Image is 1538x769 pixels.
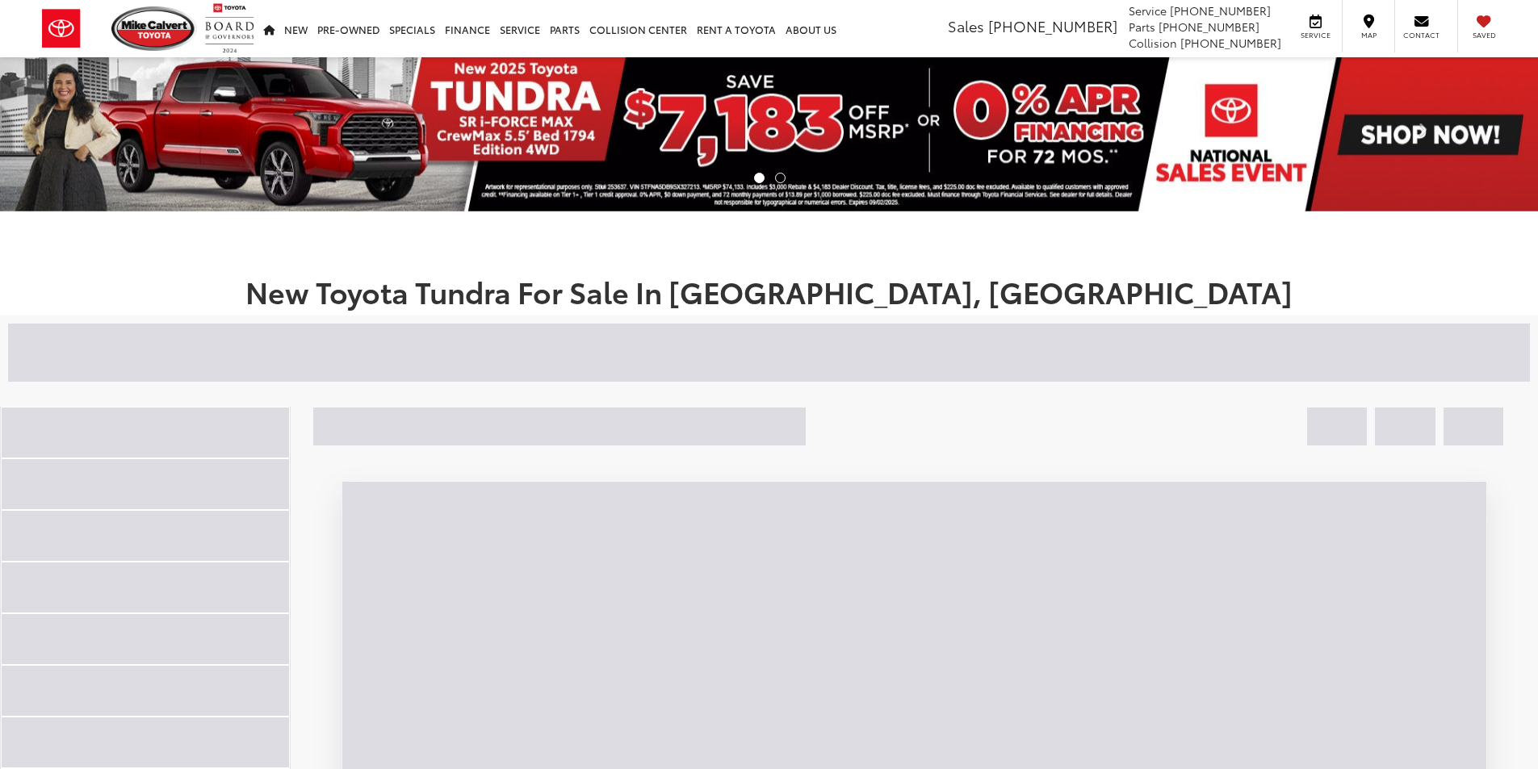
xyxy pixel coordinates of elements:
[1297,30,1334,40] span: Service
[1180,35,1281,51] span: [PHONE_NUMBER]
[1129,2,1167,19] span: Service
[1159,19,1259,35] span: [PHONE_NUMBER]
[1170,2,1271,19] span: [PHONE_NUMBER]
[988,15,1117,36] span: [PHONE_NUMBER]
[1351,30,1386,40] span: Map
[1403,30,1440,40] span: Contact
[948,15,984,36] span: Sales
[111,6,197,51] img: Mike Calvert Toyota
[1129,35,1177,51] span: Collision
[1129,19,1155,35] span: Parts
[1466,30,1502,40] span: Saved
